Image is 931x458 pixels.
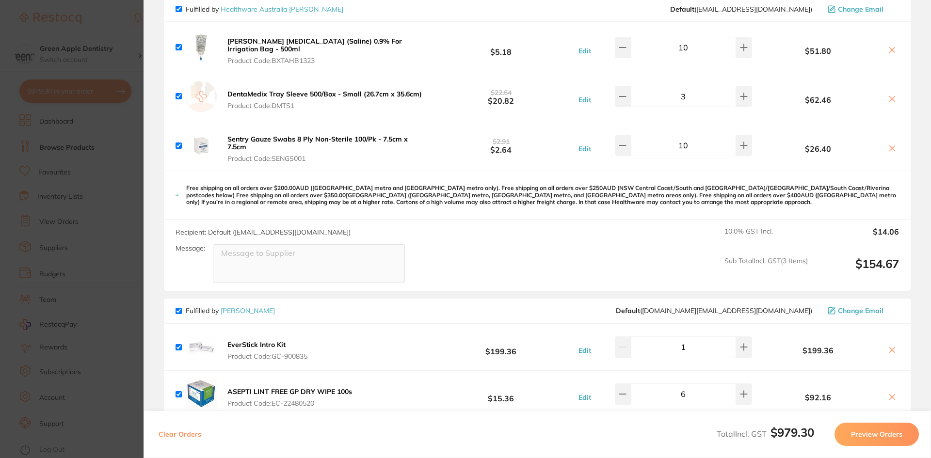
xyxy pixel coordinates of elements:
p: Fulfilled by [186,307,275,315]
b: Sentry Gauze Swabs 8 Ply Non-Sterile 100/Pk - 7.5cm x 7.5cm [227,135,408,151]
b: Default [670,5,694,14]
button: Change Email [825,5,899,14]
b: $51.80 [754,47,882,55]
b: $15.36 [429,385,573,403]
button: Edit [576,346,594,355]
span: Change Email [838,5,883,13]
b: $20.82 [429,88,573,106]
button: EverStick Intro Kit Product Code:GC-900835 [225,340,310,361]
span: Product Code: SENGS001 [227,155,426,162]
button: Preview Orders [835,423,919,446]
b: $199.36 [429,338,573,356]
button: Edit [576,393,594,402]
button: [PERSON_NAME] [MEDICAL_DATA] (Saline) 0.9% For Irrigation Bag - 500ml Product Code:BXTAHB1323 [225,37,429,65]
button: Clear Orders [156,423,204,446]
img: aHIwY3hvZg [186,379,217,410]
a: [PERSON_NAME] [221,306,275,315]
b: $26.40 [754,144,882,153]
span: Recipient: Default ( [EMAIL_ADDRESS][DOMAIN_NAME] ) [176,228,351,237]
span: Sub Total Incl. GST ( 3 Items) [724,257,808,284]
button: ASEPTI LINT FREE GP DRY WIPE 100s Product Code:EC-22480520 [225,387,355,408]
span: $2.91 [493,137,510,146]
span: Product Code: DMTS1 [227,102,422,110]
b: $5.18 [429,38,573,56]
p: Fulfilled by [186,5,343,13]
button: Edit [576,144,594,153]
span: Change Email [838,307,883,315]
b: Default [616,306,640,315]
b: $92.16 [754,393,882,402]
b: $199.36 [754,346,882,355]
button: Change Email [825,306,899,315]
span: 10.0 % GST Incl. [724,227,808,249]
b: ASEPTI LINT FREE GP DRY WIPE 100s [227,387,352,396]
b: DentaMedix Tray Sleeve 500/Box - Small (26.7cm x 35.6cm) [227,90,422,98]
img: amM2azJsYw [186,332,217,363]
b: $62.46 [754,95,882,104]
img: amNvYnljcA [186,130,217,161]
span: Product Code: BXTAHB1323 [227,57,426,64]
button: DentaMedix Tray Sleeve 500/Box - Small (26.7cm x 35.6cm) Product Code:DMTS1 [225,90,425,110]
span: customer.care@henryschein.com.au [616,307,812,315]
img: cGxrcXlwdg [186,32,217,63]
output: $154.67 [816,257,899,284]
b: $979.30 [770,425,814,440]
p: Free shipping on all orders over $200.00AUD ([GEOGRAPHIC_DATA] metro and [GEOGRAPHIC_DATA] metro ... [186,185,899,205]
span: $22.64 [491,88,512,97]
button: Edit [576,95,594,104]
span: Total Incl. GST [717,429,814,439]
span: Product Code: EC-22480520 [227,399,352,407]
output: $14.06 [816,227,899,249]
b: [PERSON_NAME] [MEDICAL_DATA] (Saline) 0.9% For Irrigation Bag - 500ml [227,37,402,53]
a: Healthware Australia [PERSON_NAME] [221,5,343,14]
span: info@healthwareaustralia.com.au [670,5,812,13]
span: Product Code: GC-900835 [227,352,307,360]
b: $2.64 [429,137,573,155]
button: Sentry Gauze Swabs 8 Ply Non-Sterile 100/Pk - 7.5cm x 7.5cm Product Code:SENGS001 [225,135,429,163]
img: empty.jpg [186,81,217,112]
button: Edit [576,47,594,55]
b: EverStick Intro Kit [227,340,286,349]
label: Message: [176,244,205,253]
